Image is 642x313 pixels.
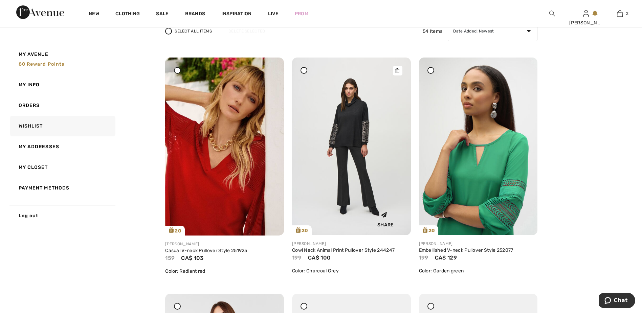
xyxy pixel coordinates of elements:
span: 2 [626,10,628,17]
span: 159 [165,255,175,261]
a: Prom [295,10,308,17]
img: joseph-ribkoff-tops-charcoal-grey_2442471_8ea6_search.jpg [292,58,411,235]
div: Color: Charcoal Grey [292,267,411,274]
a: 20 [419,58,538,235]
img: My Info [583,9,589,18]
a: My Closet [9,157,115,178]
a: Sign In [583,10,589,17]
a: My Info [9,74,115,95]
span: CA$ 129 [435,254,457,261]
img: My Bag [617,9,623,18]
img: search the website [549,9,555,18]
a: 2 [603,9,636,18]
a: Casual V-neck Pullover Style 251925 [165,248,247,253]
a: Orders [9,95,115,116]
a: Cowl Neck Animal Print Pullover Style 244247 [292,247,395,253]
a: 20 [292,58,411,235]
a: 20 [165,58,284,236]
div: [PERSON_NAME] [569,19,602,26]
div: [PERSON_NAME] [419,241,538,247]
span: CA$ 100 [308,254,331,261]
a: Wishlist [9,116,115,136]
span: 199 [292,254,302,261]
a: Payment Methods [9,178,115,198]
a: Clothing [115,11,140,18]
a: Brands [185,11,205,18]
span: 199 [419,254,428,261]
span: 80 Reward points [19,61,65,67]
img: joseph-ribkoff-tops-radiant-red_251925_1_16a7_search.jpg [165,58,284,236]
div: Delete Selected [220,28,273,34]
a: Sale [156,11,169,18]
iframe: Opens a widget where you can chat to one of our agents [599,293,635,310]
a: Embellished V-neck Pullover Style 252077 [419,247,513,253]
a: My Addresses [9,136,115,157]
img: 1ère Avenue [16,5,64,19]
span: Inspiration [221,11,251,18]
span: My Avenue [19,51,49,58]
div: Share [366,206,406,230]
div: Color: Garden green [419,267,538,274]
a: Log out [9,205,115,226]
div: [PERSON_NAME] [165,241,284,247]
a: New [89,11,99,18]
a: Live [268,10,279,17]
span: 54 Items [423,28,442,35]
span: Select All Items [175,28,212,34]
div: [PERSON_NAME] [292,241,411,247]
span: CA$ 103 [181,255,203,261]
img: joseph-ribkoff-tops-garden-green_252077e_1_5787_search.jpg [419,58,538,235]
div: Color: Radiant red [165,268,284,275]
